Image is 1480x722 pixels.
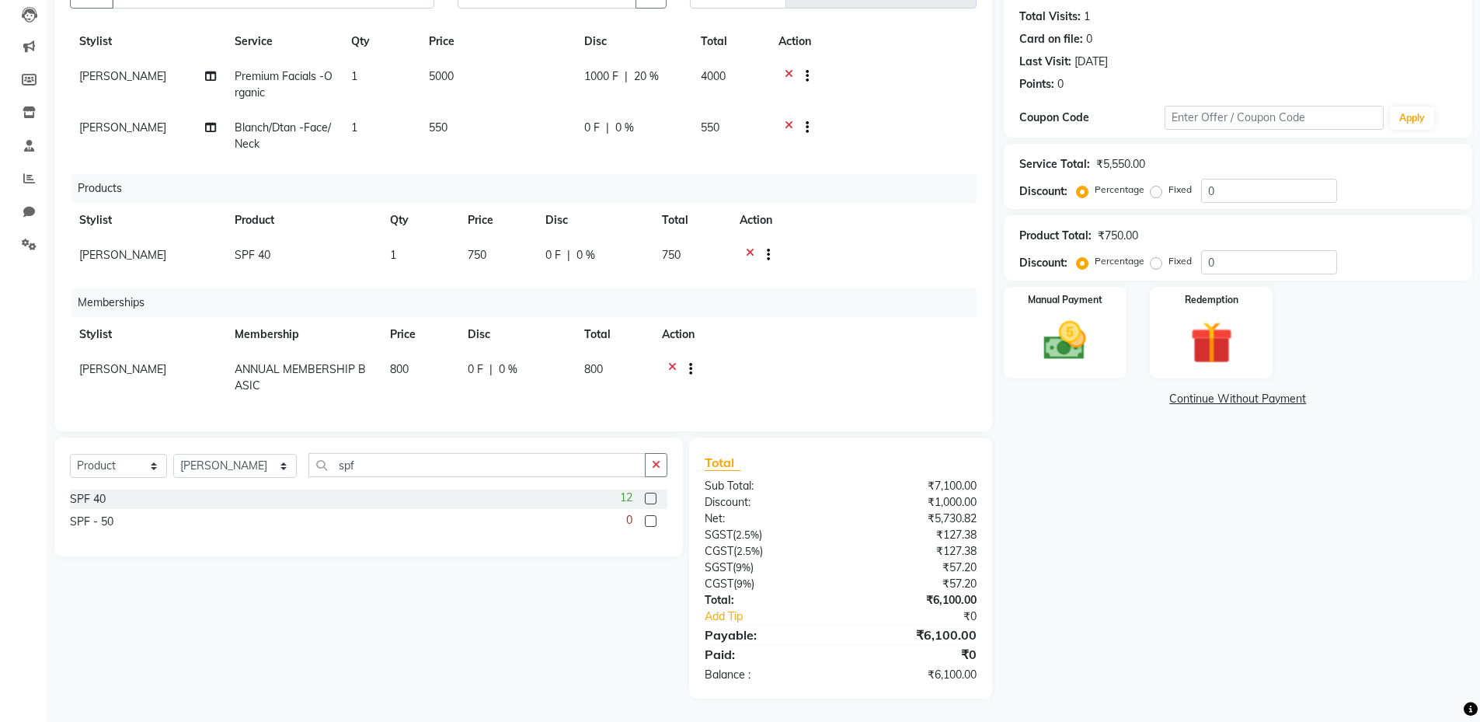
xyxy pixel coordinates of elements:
th: Stylist [70,317,225,352]
span: 5000 [429,69,454,83]
div: [DATE] [1074,54,1108,70]
div: 0 [1057,76,1064,92]
span: 800 [390,362,409,376]
th: Total [691,24,769,59]
div: Card on file: [1019,31,1083,47]
span: SGST [705,528,733,542]
div: SPF 40 [70,491,106,507]
span: Total [705,455,740,471]
div: Discount: [1019,255,1067,271]
span: 2.5% [737,545,760,557]
label: Fixed [1168,183,1192,197]
th: Action [730,203,977,238]
th: Disc [536,203,653,238]
th: Stylist [70,203,225,238]
div: ₹6,100.00 [841,626,988,644]
span: 9% [736,561,750,574]
span: 550 [429,120,447,134]
span: 0 F [545,247,561,263]
button: Apply [1390,106,1434,130]
label: Percentage [1095,254,1144,268]
div: Discount: [693,494,841,511]
div: Service Total: [1019,156,1090,173]
div: Total Visits: [1019,9,1081,25]
div: ₹7,100.00 [841,478,988,494]
span: 1000 F [584,68,618,85]
span: 0 % [615,120,634,136]
span: SPF 40 [235,248,270,262]
img: _cash.svg [1030,316,1099,365]
th: Stylist [70,24,225,59]
div: Paid: [693,645,841,664]
span: ANNUAL MEMBERSHIP BASIC [235,362,366,392]
span: 0 [626,512,632,528]
div: Points: [1019,76,1054,92]
span: 800 [584,362,603,376]
span: | [489,361,493,378]
span: 0 F [584,120,600,136]
span: 550 [701,120,719,134]
img: _gift.svg [1177,316,1246,369]
div: ₹57.20 [841,560,988,576]
span: 1 [351,69,357,83]
th: Total [575,317,653,352]
th: Qty [342,24,420,59]
span: 4000 [701,69,726,83]
div: Sub Total: [693,478,841,494]
div: Last Visit: [1019,54,1071,70]
span: | [606,120,609,136]
th: Service [225,24,342,59]
span: [PERSON_NAME] [79,362,166,376]
a: Add Tip [693,609,865,625]
div: Payable: [693,626,841,644]
div: ( ) [693,560,841,576]
div: Net: [693,511,841,527]
span: 750 [468,248,486,262]
th: Product [225,203,381,238]
span: [PERSON_NAME] [79,248,166,262]
div: ₹1,000.00 [841,494,988,511]
th: Price [458,203,536,238]
span: [PERSON_NAME] [79,69,166,83]
th: Disc [575,24,691,59]
div: Memberships [71,288,988,317]
div: Balance : [693,667,841,683]
span: | [567,247,570,263]
label: Manual Payment [1028,293,1102,307]
th: Price [381,317,458,352]
span: 2.5% [736,528,759,541]
div: ₹127.38 [841,543,988,560]
th: Membership [225,317,381,352]
div: ₹750.00 [1098,228,1138,244]
span: SGST [705,560,733,574]
div: ₹6,100.00 [841,667,988,683]
input: Search or Scan [308,453,646,477]
span: 1 [351,120,357,134]
div: ₹5,730.82 [841,511,988,527]
div: ( ) [693,543,841,560]
span: [PERSON_NAME] [79,120,166,134]
span: 750 [662,248,681,262]
span: | [625,68,628,85]
span: Blanch/Dtan -Face/Neck [235,120,331,151]
div: Product Total: [1019,228,1092,244]
span: 1 [390,248,396,262]
div: Products [71,174,988,203]
div: ₹127.38 [841,527,988,543]
div: 0 [1086,31,1092,47]
label: Fixed [1168,254,1192,268]
div: ₹5,550.00 [1096,156,1145,173]
label: Percentage [1095,183,1144,197]
div: Discount: [1019,183,1067,200]
th: Qty [381,203,458,238]
label: Redemption [1185,293,1238,307]
div: SPF - 50 [70,514,113,530]
div: Coupon Code [1019,110,1165,126]
div: ( ) [693,576,841,592]
th: Disc [458,317,575,352]
a: Continue Without Payment [1007,391,1469,407]
span: Premium Facials -Organic [235,69,333,99]
th: Action [653,317,977,352]
div: ₹57.20 [841,576,988,592]
span: CGST [705,544,733,558]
